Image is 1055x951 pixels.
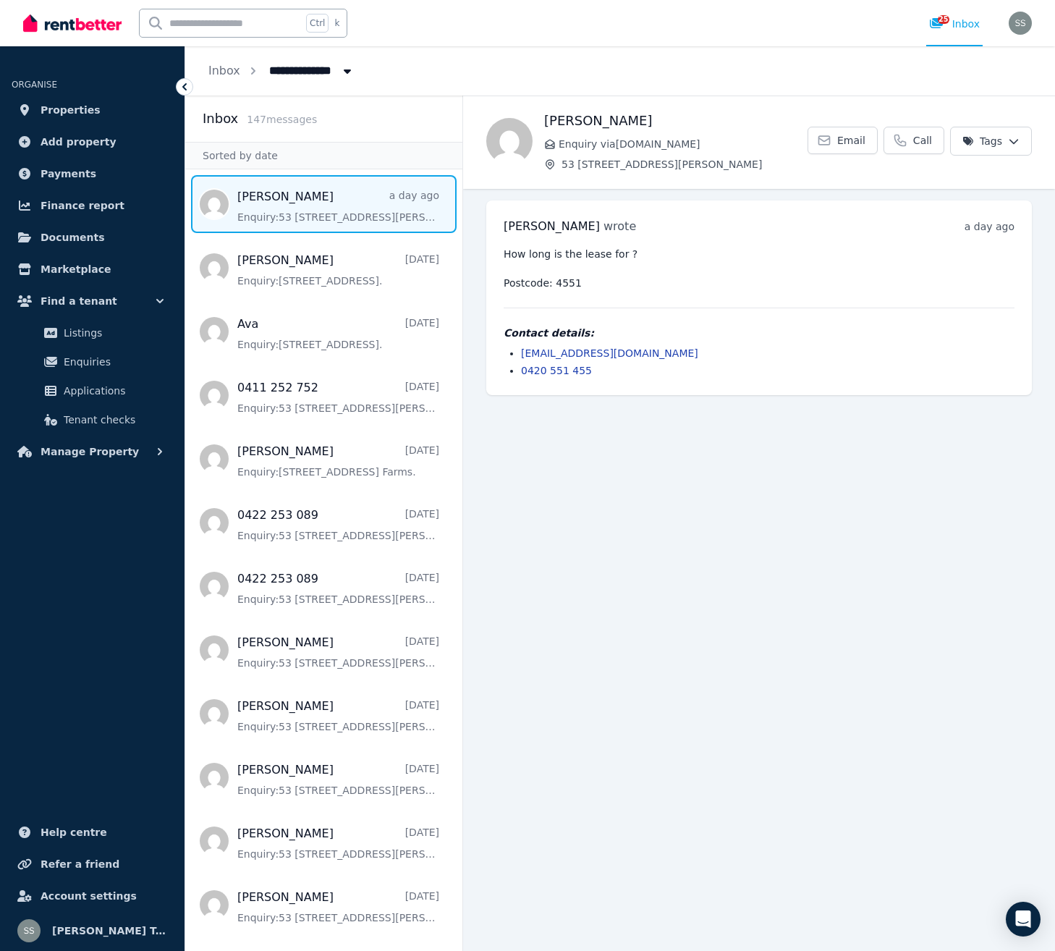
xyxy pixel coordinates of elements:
[237,252,439,288] a: [PERSON_NAME][DATE]Enquiry:[STREET_ADDRESS].
[41,855,119,873] span: Refer a friend
[12,80,57,90] span: ORGANISE
[64,411,161,428] span: Tenant checks
[12,850,173,879] a: Refer a friend
[12,255,173,284] a: Marketplace
[12,882,173,910] a: Account settings
[12,127,173,156] a: Add property
[808,127,878,154] a: Email
[12,437,173,466] button: Manage Property
[237,761,439,798] a: [PERSON_NAME][DATE]Enquiry:53 [STREET_ADDRESS][PERSON_NAME].
[521,365,592,376] a: 0420 551 455
[185,142,462,169] div: Sorted by date
[12,159,173,188] a: Payments
[334,17,339,29] span: k
[603,219,636,233] span: wrote
[938,15,949,24] span: 25
[41,443,139,460] span: Manage Property
[237,507,439,543] a: 0422 253 089[DATE]Enquiry:53 [STREET_ADDRESS][PERSON_NAME].
[64,382,161,400] span: Applications
[12,191,173,220] a: Finance report
[913,133,932,148] span: Call
[562,157,808,172] span: 53 [STREET_ADDRESS][PERSON_NAME]
[306,14,329,33] span: Ctrl
[504,326,1014,340] h4: Contact details:
[504,247,1014,290] pre: How long is the lease for ? Postcode: 4551
[17,376,167,405] a: Applications
[41,887,137,905] span: Account settings
[521,347,698,359] a: [EMAIL_ADDRESS][DOMAIN_NAME]
[12,223,173,252] a: Documents
[41,197,124,214] span: Finance report
[41,133,116,151] span: Add property
[17,405,167,434] a: Tenant checks
[64,324,161,342] span: Listings
[237,698,439,734] a: [PERSON_NAME][DATE]Enquiry:53 [STREET_ADDRESS][PERSON_NAME].
[41,261,111,278] span: Marketplace
[237,379,439,415] a: 0411 252 752[DATE]Enquiry:53 [STREET_ADDRESS][PERSON_NAME].
[41,229,105,246] span: Documents
[237,316,439,352] a: Ava[DATE]Enquiry:[STREET_ADDRESS].
[962,134,1002,148] span: Tags
[41,824,107,841] span: Help centre
[965,221,1014,232] time: a day ago
[929,17,980,31] div: Inbox
[247,114,317,125] span: 147 message s
[237,634,439,670] a: [PERSON_NAME][DATE]Enquiry:53 [STREET_ADDRESS][PERSON_NAME].
[12,96,173,124] a: Properties
[12,287,173,316] button: Find a tenant
[237,825,439,861] a: [PERSON_NAME][DATE]Enquiry:53 [STREET_ADDRESS][PERSON_NAME].
[504,219,600,233] span: [PERSON_NAME]
[52,922,167,939] span: [PERSON_NAME] Total Real Estate
[237,570,439,606] a: 0422 253 089[DATE]Enquiry:53 [STREET_ADDRESS][PERSON_NAME].
[17,318,167,347] a: Listings
[41,165,96,182] span: Payments
[237,889,439,925] a: [PERSON_NAME][DATE]Enquiry:53 [STREET_ADDRESS][PERSON_NAME].
[203,109,238,129] h2: Inbox
[237,188,439,224] a: [PERSON_NAME]a day agoEnquiry:53 [STREET_ADDRESS][PERSON_NAME].
[237,443,439,479] a: [PERSON_NAME][DATE]Enquiry:[STREET_ADDRESS] Farms.
[486,118,533,164] img: Paul
[884,127,944,154] a: Call
[23,12,122,34] img: RentBetter
[1006,902,1041,937] div: Open Intercom Messenger
[41,292,117,310] span: Find a tenant
[544,111,808,131] h1: [PERSON_NAME]
[64,353,161,371] span: Enquiries
[17,347,167,376] a: Enquiries
[559,137,808,151] span: Enquiry via [DOMAIN_NAME]
[837,133,865,148] span: Email
[185,46,378,96] nav: Breadcrumb
[950,127,1032,156] button: Tags
[41,101,101,119] span: Properties
[208,64,240,77] a: Inbox
[1009,12,1032,35] img: Sue Seivers Total Real Estate
[17,919,41,942] img: Sue Seivers Total Real Estate
[12,818,173,847] a: Help centre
